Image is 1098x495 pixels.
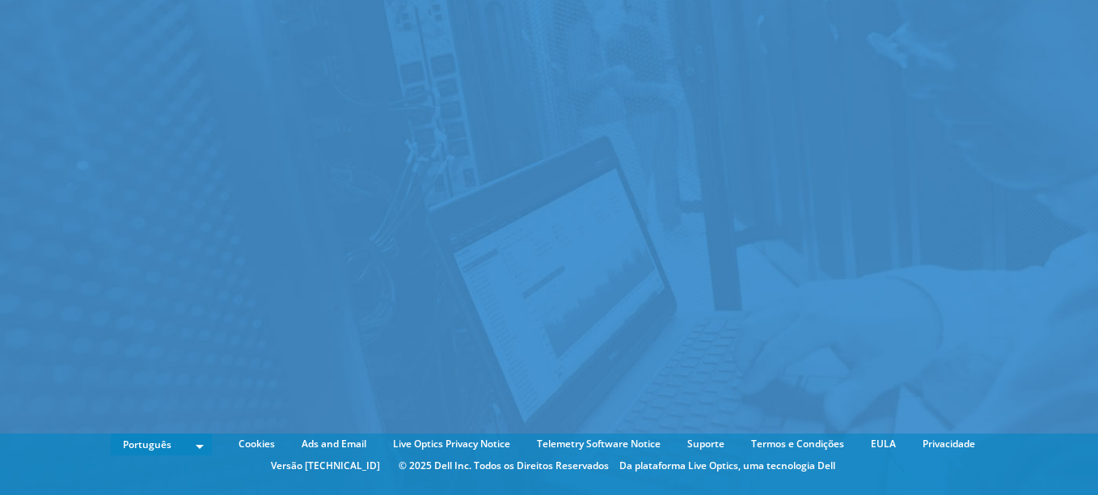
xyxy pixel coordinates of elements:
li: Da plataforma Live Optics, uma tecnologia Dell [619,457,835,475]
a: Ads and Email [289,435,378,453]
a: EULA [859,435,908,453]
a: Cookies [226,435,287,453]
a: Suporte [675,435,737,453]
a: Termos e Condições [739,435,856,453]
a: Privacidade [910,435,987,453]
li: Versão [TECHNICAL_ID] [263,457,388,475]
a: Live Optics Privacy Notice [381,435,522,453]
li: © 2025 Dell Inc. Todos os Direitos Reservados [391,457,617,475]
a: Telemetry Software Notice [525,435,673,453]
